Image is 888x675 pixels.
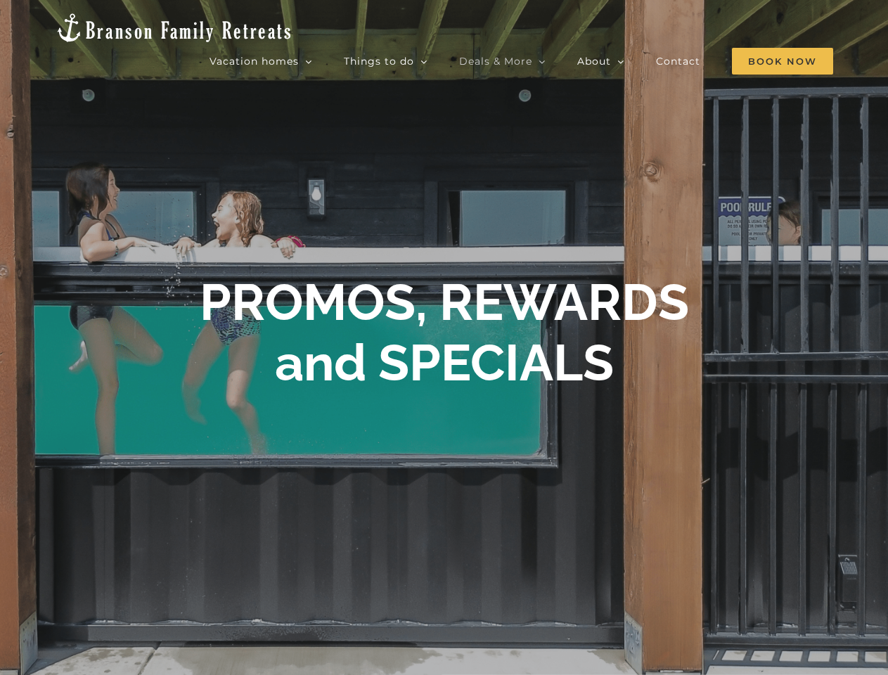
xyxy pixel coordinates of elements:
[732,48,833,75] span: Book Now
[459,47,546,75] a: Deals & More
[210,47,312,75] a: Vacation homes
[210,56,299,66] span: Vacation homes
[210,47,833,75] nav: Main Menu
[200,272,689,394] h1: PROMOS, REWARDS and SPECIALS
[459,56,532,66] span: Deals & More
[656,56,700,66] span: Contact
[344,47,427,75] a: Things to do
[656,47,700,75] a: Contact
[577,47,624,75] a: About
[55,12,293,44] img: Branson Family Retreats Logo
[732,47,833,75] a: Book Now
[577,56,611,66] span: About
[344,56,414,66] span: Things to do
